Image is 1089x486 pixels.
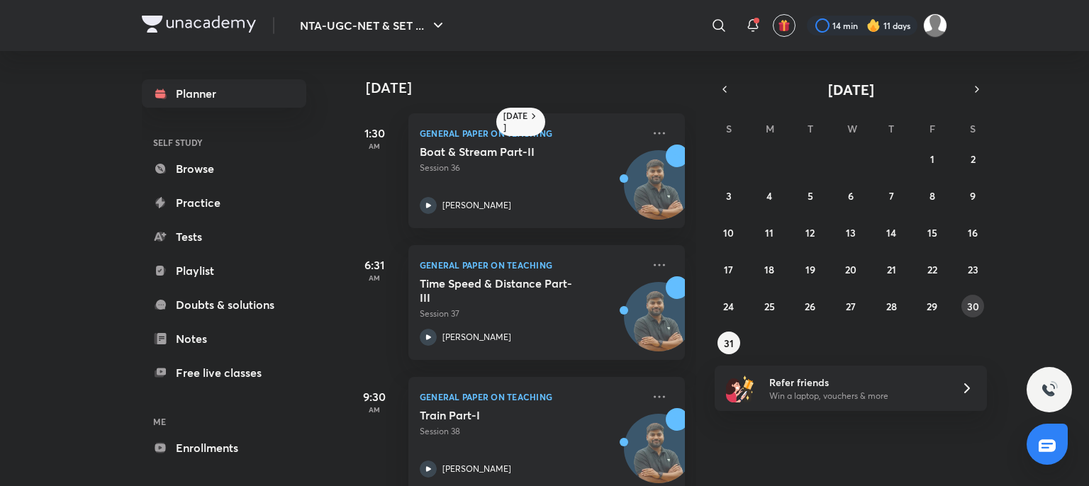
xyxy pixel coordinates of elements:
[142,16,256,36] a: Company Logo
[970,189,976,203] abbr: August 9, 2025
[366,79,699,96] h4: [DATE]
[930,152,934,166] abbr: August 1, 2025
[142,409,306,434] h6: ME
[726,374,754,402] img: referral
[420,256,642,273] p: General Paper on Teaching
[766,122,774,135] abbr: Monday
[724,263,733,276] abbr: August 17, 2025
[845,263,856,276] abbr: August 20, 2025
[625,290,693,358] img: Avatar
[758,295,781,317] button: August 25, 2025
[758,258,781,281] button: August 18, 2025
[764,263,774,276] abbr: August 18, 2025
[880,184,903,207] button: August 7, 2025
[886,300,897,313] abbr: August 28, 2025
[880,221,903,244] button: August 14, 2025
[887,263,896,276] abbr: August 21, 2025
[968,226,978,239] abbr: August 16, 2025
[921,147,944,170] button: August 1, 2025
[420,425,642,438] p: Session 38
[927,226,937,239] abbr: August 15, 2025
[799,258,822,281] button: August 19, 2025
[142,256,306,285] a: Playlist
[769,390,944,402] p: Win a laptop, vouchers & more
[805,226,815,239] abbr: August 12, 2025
[346,125,403,142] h5: 1:30
[839,221,862,244] button: August 13, 2025
[967,300,979,313] abbr: August 30, 2025
[291,11,455,40] button: NTA-UGC-NET & SET ...
[848,189,854,203] abbr: August 6, 2025
[828,80,874,99] span: [DATE]
[921,295,944,317] button: August 29, 2025
[758,221,781,244] button: August 11, 2025
[961,295,984,317] button: August 30, 2025
[769,375,944,390] h6: Refer friends
[717,184,740,207] button: August 3, 2025
[1041,381,1058,398] img: ttu
[142,130,306,154] h6: SELF STUDY
[799,184,822,207] button: August 5, 2025
[142,16,256,33] img: Company Logo
[717,221,740,244] button: August 10, 2025
[778,19,791,32] img: avatar
[442,463,511,475] p: [PERSON_NAME]
[723,300,734,313] abbr: August 24, 2025
[968,263,978,276] abbr: August 23, 2025
[927,300,937,313] abbr: August 29, 2025
[799,295,822,317] button: August 26, 2025
[717,332,740,354] button: August 31, 2025
[808,122,813,135] abbr: Tuesday
[346,256,403,273] h5: 6:31
[142,188,306,217] a: Practice
[717,258,740,281] button: August 17, 2025
[773,14,795,37] button: avatar
[346,142,403,150] p: AM
[923,13,947,38] img: Atia khan
[929,122,935,135] abbr: Friday
[866,18,881,33] img: streak
[723,226,734,239] abbr: August 10, 2025
[799,221,822,244] button: August 12, 2025
[805,263,815,276] abbr: August 19, 2025
[880,258,903,281] button: August 21, 2025
[766,189,772,203] abbr: August 4, 2025
[921,258,944,281] button: August 22, 2025
[142,154,306,183] a: Browse
[420,145,596,159] h5: Boat & Stream Part-II
[961,184,984,207] button: August 9, 2025
[717,295,740,317] button: August 24, 2025
[724,337,734,350] abbr: August 31, 2025
[142,222,306,251] a: Tests
[839,295,862,317] button: August 27, 2025
[346,388,403,405] h5: 9:30
[420,307,642,320] p: Session 37
[839,258,862,281] button: August 20, 2025
[142,358,306,387] a: Free live classes
[346,273,403,282] p: AM
[805,300,815,313] abbr: August 26, 2025
[625,158,693,226] img: Avatar
[970,122,976,135] abbr: Saturday
[808,189,813,203] abbr: August 5, 2025
[880,295,903,317] button: August 28, 2025
[758,184,781,207] button: August 4, 2025
[346,405,403,414] p: AM
[765,226,774,239] abbr: August 11, 2025
[726,189,732,203] abbr: August 3, 2025
[764,300,775,313] abbr: August 25, 2025
[420,125,642,142] p: General Paper on Teaching
[442,199,511,212] p: [PERSON_NAME]
[846,300,856,313] abbr: August 27, 2025
[142,79,306,108] a: Planner
[961,147,984,170] button: August 2, 2025
[886,226,896,239] abbr: August 14, 2025
[846,226,856,239] abbr: August 13, 2025
[929,189,935,203] abbr: August 8, 2025
[735,79,967,99] button: [DATE]
[420,388,642,405] p: General Paper on Teaching
[927,263,937,276] abbr: August 22, 2025
[503,111,528,133] h6: [DATE]
[726,122,732,135] abbr: Sunday
[961,258,984,281] button: August 23, 2025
